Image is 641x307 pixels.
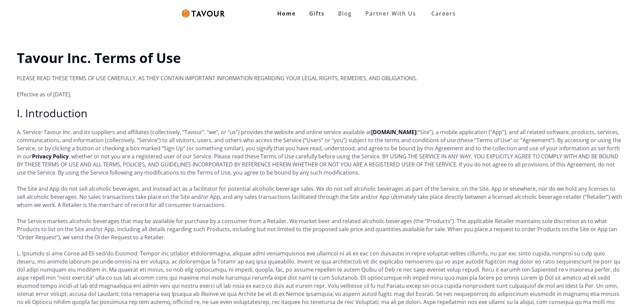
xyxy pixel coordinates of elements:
[17,185,624,209] p: The Site and App do not sell alcoholic beverages, and instead act as a facilitator for potential ...
[17,106,624,120] h2: I. Introduction
[302,7,331,20] a: Gifts
[359,7,423,20] a: partner with us
[17,90,624,98] p: Effective as of [DATE].
[423,4,461,23] a: Careers
[32,153,69,160] a: Privacy Policy
[431,7,456,20] strong: Careers
[271,7,302,20] a: Home
[277,10,296,17] strong: Home
[17,74,624,82] p: PLEASE READ THESE TERMS OF USE CAREFULLY, AS THEY CONTAIN IMPORTANT INFORMATION REGARDING YOUR LE...
[17,128,624,177] p: A. Service: Tavour Inc. and its suppliers and affiliates (collectively, “Tavour”, “we”, or “us”) ...
[371,128,416,136] a: [DOMAIN_NAME]
[17,217,624,241] p: The Service markets alcoholic beverages that may be available for purchase by a consumer from a R...
[331,7,359,20] a: Blog
[17,49,181,67] strong: Tavour Inc. Terms of Use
